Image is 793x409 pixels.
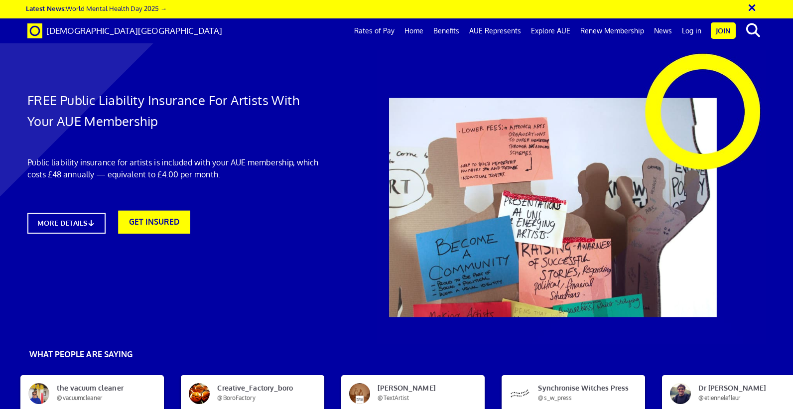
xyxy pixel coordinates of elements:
span: @etiennelefleur [698,394,740,402]
span: Dr [PERSON_NAME] [691,383,787,403]
span: @BoroFactory [217,394,255,402]
p: Public liability insurance for artists is included with your AUE membership, which costs £48 annu... [27,156,326,180]
a: Brand [DEMOGRAPHIC_DATA][GEOGRAPHIC_DATA] [20,18,230,43]
a: Join [711,22,736,39]
span: @vacuumcleaner [57,394,102,402]
span: [PERSON_NAME] [370,383,466,403]
a: AUE Represents [464,18,526,43]
span: @s_w_press [538,394,572,402]
span: the vacuum cleaner [49,383,145,403]
a: GET INSURED [119,211,190,234]
a: Explore AUE [526,18,575,43]
a: Home [399,18,428,43]
a: Latest News:World Mental Health Day 2025 → [26,4,167,12]
span: [DEMOGRAPHIC_DATA][GEOGRAPHIC_DATA] [46,25,222,36]
a: News [649,18,677,43]
a: Log in [677,18,706,43]
span: Synchronise Witches Press [530,383,626,403]
a: MORE DETAILS [27,213,106,234]
a: Renew Membership [575,18,649,43]
strong: Latest News: [26,4,66,12]
button: search [738,20,768,41]
span: Creative_Factory_boro [210,383,305,403]
a: Benefits [428,18,464,43]
h1: FREE Public Liability Insurance For Artists With Your AUE Membership [27,90,326,132]
a: Rates of Pay [349,18,399,43]
span: @TextArtist [378,394,409,402]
